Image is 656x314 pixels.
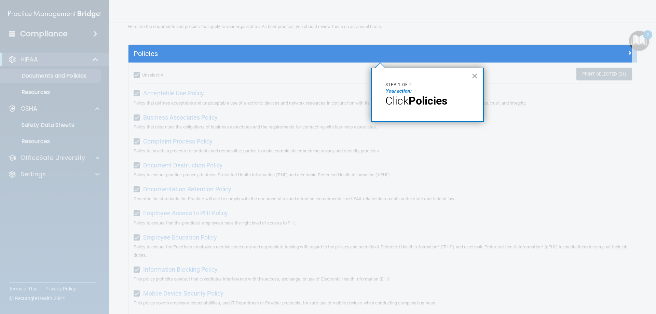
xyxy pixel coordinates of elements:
strong: Policies [409,94,447,107]
iframe: Drift Widget Chat Controller [538,265,648,293]
h5: Policies [134,50,505,57]
p: Step 1 of 2 [385,82,469,88]
button: Close [471,70,478,81]
span: Click [385,94,409,107]
em: Your action: [385,88,411,94]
